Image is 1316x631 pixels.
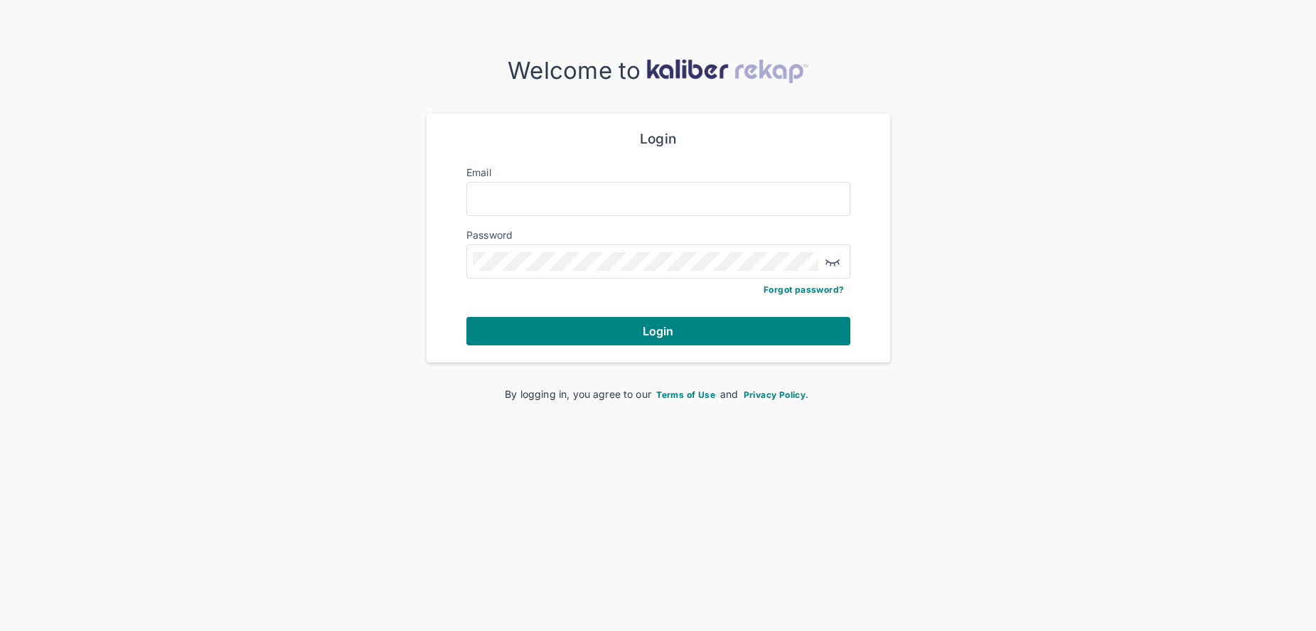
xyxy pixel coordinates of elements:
label: Password [466,229,513,241]
span: Terms of Use [656,389,715,400]
img: eye-closed.fa43b6e4.svg [824,253,841,270]
button: Login [466,317,850,345]
div: By logging in, you agree to our and [449,387,867,401]
a: Forgot password? [764,284,844,295]
label: Email [466,166,491,178]
span: Privacy Policy. [744,389,809,400]
span: Login [643,324,674,338]
a: Privacy Policy. [742,388,811,400]
a: Terms of Use [654,388,717,400]
img: kaliber-logo [646,59,808,83]
div: Login [466,131,850,148]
